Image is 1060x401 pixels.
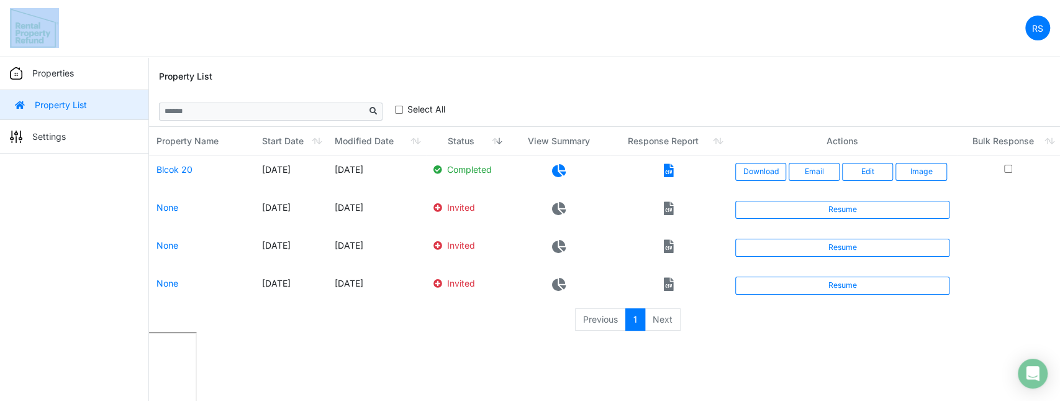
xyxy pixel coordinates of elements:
[156,278,178,288] a: None
[407,103,445,116] label: Select All
[156,202,178,213] a: None
[156,164,193,175] a: Blcok 20
[255,193,327,231] td: [DATE]
[433,277,500,290] p: Invited
[1025,16,1050,40] a: RS
[735,277,949,294] a: Resume
[255,231,327,269] td: [DATE]
[1032,22,1043,35] p: RS
[32,67,74,80] p: Properties
[1018,359,1048,389] div: Open Intercom Messenger
[255,155,327,193] td: [DATE]
[159,71,212,82] h6: Property List
[255,269,327,307] td: [DATE]
[327,269,426,307] td: [DATE]
[255,127,327,155] th: Start Date: activate to sort column ascending
[10,131,22,143] img: sidemenu_settings.png
[895,163,946,180] button: Image
[32,130,66,143] p: Settings
[842,163,893,180] a: Edit
[433,163,500,176] p: Completed
[10,8,59,48] img: spp logo
[735,163,786,180] a: Download
[156,240,178,251] a: None
[433,201,500,214] p: Invited
[735,201,949,218] a: Resume
[507,127,609,155] th: View Summary
[10,67,22,80] img: sidemenu_properties.png
[327,155,426,193] td: [DATE]
[159,103,365,120] input: Sizing example input
[625,308,645,331] a: 1
[728,127,956,155] th: Actions
[149,127,255,155] th: Property Name: activate to sort column ascending
[735,239,949,256] a: Resume
[610,127,728,155] th: Response Report: activate to sort column ascending
[327,193,426,231] td: [DATE]
[957,127,1060,155] th: Bulk Response: activate to sort column ascending
[433,239,500,252] p: Invited
[789,163,840,180] button: Email
[327,127,426,155] th: Modified Date: activate to sort column ascending
[426,127,507,155] th: Status: activate to sort column ascending
[327,231,426,269] td: [DATE]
